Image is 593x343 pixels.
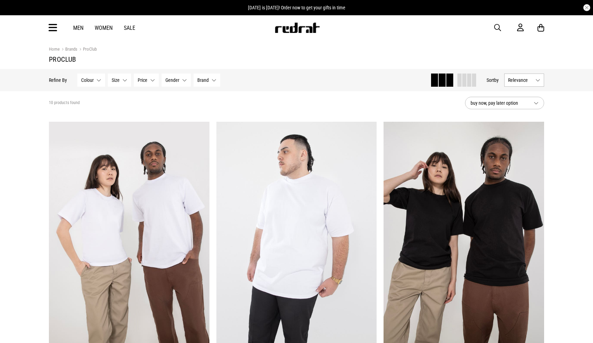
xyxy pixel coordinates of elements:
span: Relevance [508,77,533,83]
button: Relevance [504,74,544,87]
a: Women [95,25,113,31]
a: Home [49,46,60,52]
span: Brand [197,77,209,83]
a: ProClub [77,46,97,53]
a: Brands [60,46,77,53]
button: buy now, pay later option [465,97,544,109]
img: Redrat logo [274,23,320,33]
span: Price [138,77,147,83]
span: 10 products found [49,100,80,106]
span: Gender [165,77,179,83]
button: Size [108,74,131,87]
button: Sortby [487,76,499,84]
button: Price [134,74,159,87]
span: Colour [81,77,94,83]
a: Sale [124,25,135,31]
h1: ProClub [49,55,544,63]
span: Size [112,77,120,83]
a: Men [73,25,84,31]
span: buy now, pay later option [471,99,528,107]
button: Colour [77,74,105,87]
button: Brand [194,74,220,87]
span: by [494,77,499,83]
button: Gender [162,74,191,87]
p: Refine By [49,77,67,83]
span: [DATE] is [DATE]! Order now to get your gifts in time [248,5,345,10]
